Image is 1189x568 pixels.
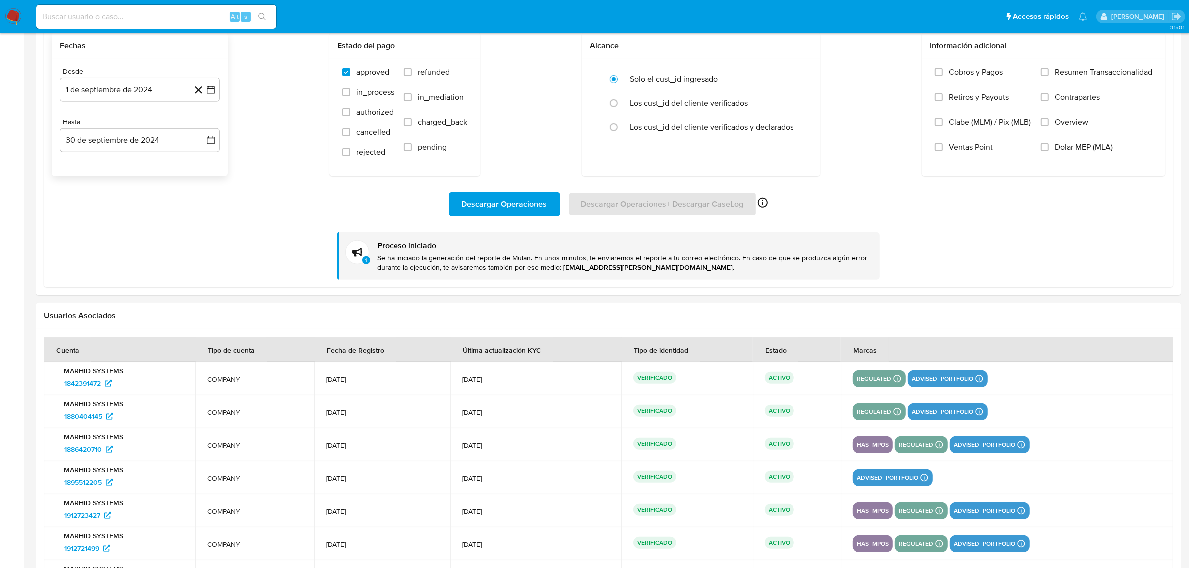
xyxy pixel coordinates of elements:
[36,10,276,23] input: Buscar usuario o caso...
[1170,23,1184,31] span: 3.150.1
[44,311,1173,321] h2: Usuarios Asociados
[1111,12,1168,21] p: marianathalie.grajeda@mercadolibre.com.mx
[231,12,239,21] span: Alt
[1013,11,1069,22] span: Accesos rápidos
[244,12,247,21] span: s
[1171,11,1182,22] a: Salir
[252,10,272,24] button: search-icon
[1079,12,1087,21] a: Notificaciones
